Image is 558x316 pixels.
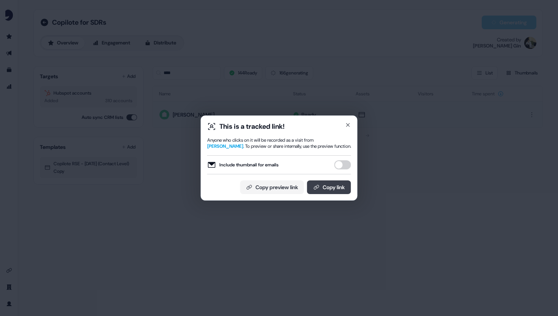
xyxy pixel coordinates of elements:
span: [PERSON_NAME] [207,143,243,149]
label: Include thumbnail for emails [207,160,279,169]
button: Copy preview link [240,180,304,194]
div: Anyone who clicks on it will be recorded as a visit from . To preview or share internally, use th... [207,137,351,149]
div: This is a tracked link! [219,122,285,131]
button: Copy link [307,180,351,194]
